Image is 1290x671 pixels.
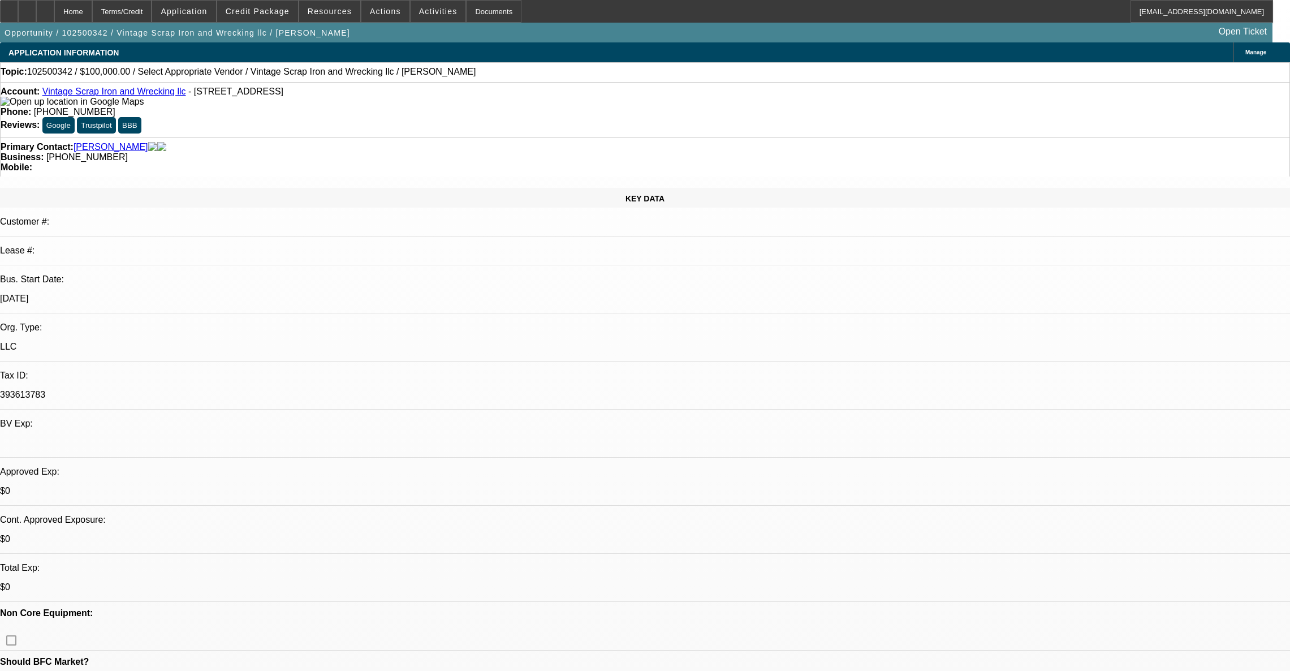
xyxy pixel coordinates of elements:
[46,152,128,162] span: [PHONE_NUMBER]
[370,7,401,16] span: Actions
[1,152,44,162] strong: Business:
[27,67,476,77] span: 102500342 / $100,000.00 / Select Appropriate Vendor / Vintage Scrap Iron and Wrecking llc / [PERS...
[1,142,74,152] strong: Primary Contact:
[1,120,40,130] strong: Reviews:
[42,117,75,134] button: Google
[157,142,166,152] img: linkedin-icon.png
[188,87,283,96] span: - [STREET_ADDRESS]
[226,7,290,16] span: Credit Package
[299,1,360,22] button: Resources
[148,142,157,152] img: facebook-icon.png
[411,1,466,22] button: Activities
[1,107,31,117] strong: Phone:
[1245,49,1266,55] span: Manage
[1,97,144,107] img: Open up location in Google Maps
[152,1,215,22] button: Application
[308,7,352,16] span: Resources
[1,67,27,77] strong: Topic:
[118,117,141,134] button: BBB
[1,97,144,106] a: View Google Maps
[217,1,298,22] button: Credit Package
[5,28,350,37] span: Opportunity / 102500342 / Vintage Scrap Iron and Wrecking llc / [PERSON_NAME]
[161,7,207,16] span: Application
[77,117,115,134] button: Trustpilot
[1214,22,1271,41] a: Open Ticket
[361,1,409,22] button: Actions
[419,7,458,16] span: Activities
[42,87,186,96] a: Vintage Scrap Iron and Wrecking llc
[34,107,115,117] span: [PHONE_NUMBER]
[8,48,119,57] span: APPLICATION INFORMATION
[1,162,32,172] strong: Mobile:
[625,194,665,203] span: KEY DATA
[74,142,148,152] a: [PERSON_NAME]
[1,87,40,96] strong: Account:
